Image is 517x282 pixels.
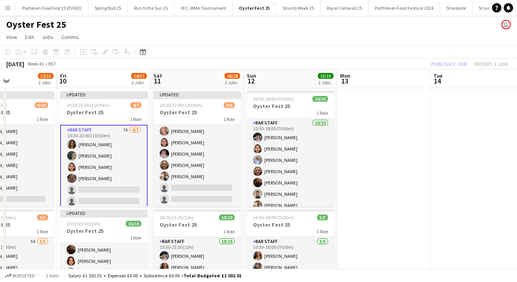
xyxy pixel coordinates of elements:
span: 12 [246,76,256,85]
span: 13 [339,76,350,85]
app-card-role: Bar Staff7A4/710:30-22:00 (11h30m)[PERSON_NAME][PERSON_NAME][PERSON_NAME][PERSON_NAME] [60,125,148,221]
span: 6/8 [224,102,235,108]
span: 1 Role [317,229,328,234]
h3: Oyster Fest 25 [153,221,241,228]
span: 10/10 [219,215,235,220]
div: Updated [60,91,148,98]
div: Updated [153,91,241,98]
span: 9/10 [35,102,48,108]
span: 1 Role [37,116,48,122]
span: 1 Role [130,116,141,122]
div: BST [48,61,56,67]
span: 1 Role [37,229,48,234]
span: 10/10 [126,221,141,227]
h3: Oyster Fest 25 [60,109,148,116]
span: 10:30-23:30 (13h) [66,221,100,227]
span: 3/5 [37,215,48,220]
h3: Oyster Fest 25 [247,103,334,110]
span: View [6,34,17,41]
span: 14/17 [131,73,147,79]
span: Sat [153,72,162,79]
span: 1 Role [317,110,328,116]
span: 16/18 [225,73,240,79]
button: Royal Cornwall 25 [321,0,369,16]
span: 10 [59,76,66,85]
span: 14 [432,76,442,85]
span: 15/15 [318,73,333,79]
span: Budgeted [12,273,35,278]
button: XFC, MMA Tournament [175,0,233,16]
button: Porthleven Food Festival 2024 [369,0,440,16]
span: Fri [60,72,66,79]
button: Portleven Food Fest 25 (EV002) [16,0,88,16]
span: Jobs [42,34,53,41]
span: Total Budgeted £1 032.01 [184,273,241,278]
a: Edit [22,32,37,42]
h3: Oyster Fest 25 [153,109,241,116]
button: Shoreside [440,0,472,16]
app-card-role: Bar Staff4A6/810:30-22:00 (11h30m)[PERSON_NAME][PERSON_NAME][PERSON_NAME][PERSON_NAME][PERSON_NAM... [153,101,241,207]
span: 1 Role [223,116,235,122]
span: 10:30-22:00 (11h30m) [66,102,109,108]
span: 10:30-18:00 (7h30m) [253,96,294,102]
span: 10/10 [312,96,328,102]
div: 2 Jobs [318,80,333,85]
div: 2 Jobs [225,80,240,85]
div: 2 Jobs [132,80,146,85]
div: Salary £1 032.01 + Expenses £0.00 + Subsistence £0.00 = [68,273,241,278]
div: [DATE] [6,60,24,68]
span: 11 [152,76,162,85]
app-card-role: Bar Staff10/1010:30-18:00 (7h30m)[PERSON_NAME][PERSON_NAME][PERSON_NAME][PERSON_NAME][PERSON_NAME... [247,119,334,247]
span: 1 Role [223,229,235,234]
span: Edit [25,34,34,41]
h3: Oyster Fest 25 [247,221,334,228]
app-job-card: 10:30-18:00 (7h30m)10/10Oyster Fest 251 RoleBar Staff10/1010:30-18:00 (7h30m)[PERSON_NAME][PERSON... [247,91,334,207]
span: Tue [433,72,442,79]
a: Jobs [39,32,57,42]
button: Oyster Fest 25 [233,0,276,16]
div: Updated [60,210,148,216]
a: Comms [58,32,82,42]
span: 1 Role [130,235,141,241]
h1: Oyster Fest 25 [6,19,66,30]
app-user-avatar: Gary James [501,20,511,29]
span: 12/15 [38,73,53,79]
app-job-card: Updated10:30-22:00 (11h30m)6/8Oyster Fest 251 RoleBar Staff4A6/810:30-22:00 (11h30m)[PERSON_NAME]... [153,91,241,207]
button: Run to the Sun 25 [128,0,175,16]
button: Shanty Week 25 [276,0,321,16]
span: Sun [247,72,256,79]
button: Budgeted [4,271,36,280]
span: 10:30-23:30 (13h) [160,215,194,220]
span: 1 item [43,273,62,278]
a: View [3,32,20,42]
div: 2 Jobs [38,80,53,85]
span: 10:30-18:00 (7h30m) [253,215,294,220]
span: Mon [340,72,350,79]
h3: Oyster Fest 25 [60,227,148,234]
button: Spring Ball 25 [88,0,128,16]
span: 5/5 [317,215,328,220]
span: Comms [61,34,79,41]
span: 4/7 [130,102,141,108]
span: 10:30-22:00 (11h30m) [160,102,203,108]
span: Week 41 [26,61,45,67]
app-job-card: Updated10:30-22:00 (11h30m)4/7Oyster Fest 251 RoleBar Staff7A4/710:30-22:00 (11h30m)[PERSON_NAME]... [60,91,148,207]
